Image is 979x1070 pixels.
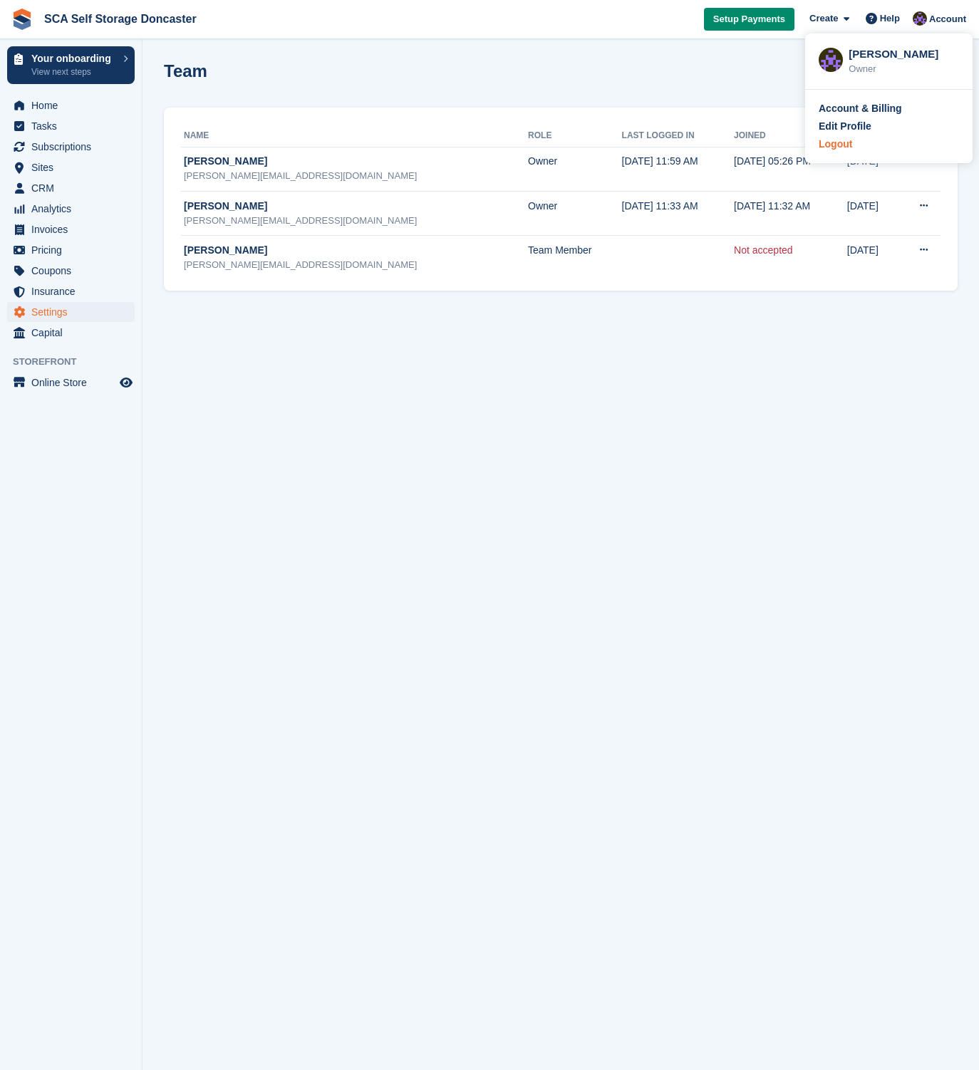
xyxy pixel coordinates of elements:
[7,157,135,177] a: menu
[7,261,135,281] a: menu
[622,125,735,147] th: Last logged in
[31,66,116,78] p: View next steps
[184,214,528,228] div: [PERSON_NAME][EMAIL_ADDRESS][DOMAIN_NAME]
[7,373,135,393] a: menu
[528,147,622,191] td: Owner
[913,11,927,26] img: Ross Chapman
[847,147,897,191] td: [DATE]
[31,281,117,301] span: Insurance
[819,119,871,134] div: Edit Profile
[13,355,142,369] span: Storefront
[849,46,959,59] div: [PERSON_NAME]
[184,243,528,258] div: [PERSON_NAME]
[847,235,897,279] td: [DATE]
[31,178,117,198] span: CRM
[819,101,902,116] div: Account & Billing
[31,116,117,136] span: Tasks
[7,137,135,157] a: menu
[528,191,622,235] td: Owner
[184,154,528,169] div: [PERSON_NAME]
[819,137,959,152] a: Logout
[7,323,135,343] a: menu
[31,302,117,322] span: Settings
[819,101,959,116] a: Account & Billing
[819,119,959,134] a: Edit Profile
[31,261,117,281] span: Coupons
[880,11,900,26] span: Help
[181,125,528,147] th: Name
[819,48,843,72] img: Ross Chapman
[31,323,117,343] span: Capital
[809,11,838,26] span: Create
[31,199,117,219] span: Analytics
[7,46,135,84] a: Your onboarding View next steps
[11,9,33,30] img: stora-icon-8386f47178a22dfd0bd8f6a31ec36ba5ce8667c1dd55bd0f319d3a0aa187defe.svg
[31,219,117,239] span: Invoices
[7,95,135,115] a: menu
[622,147,735,191] td: [DATE] 11:59 AM
[31,137,117,157] span: Subscriptions
[819,137,852,152] div: Logout
[7,116,135,136] a: menu
[7,199,135,219] a: menu
[118,374,135,391] a: Preview store
[7,281,135,301] a: menu
[734,191,847,235] td: [DATE] 11:32 AM
[164,61,207,80] h1: Team
[7,240,135,260] a: menu
[7,178,135,198] a: menu
[734,125,847,147] th: Joined
[184,169,528,183] div: [PERSON_NAME][EMAIL_ADDRESS][DOMAIN_NAME]
[704,8,794,31] a: Setup Payments
[31,53,116,63] p: Your onboarding
[847,191,897,235] td: [DATE]
[622,191,735,235] td: [DATE] 11:33 AM
[849,62,959,76] div: Owner
[734,244,793,256] a: Not accepted
[713,12,785,26] span: Setup Payments
[528,235,622,279] td: Team Member
[528,125,622,147] th: Role
[31,95,117,115] span: Home
[184,199,528,214] div: [PERSON_NAME]
[7,302,135,322] a: menu
[929,12,966,26] span: Account
[31,157,117,177] span: Sites
[31,240,117,260] span: Pricing
[734,147,847,191] td: [DATE] 05:26 PM
[7,219,135,239] a: menu
[31,373,117,393] span: Online Store
[184,258,528,272] div: [PERSON_NAME][EMAIL_ADDRESS][DOMAIN_NAME]
[38,7,202,31] a: SCA Self Storage Doncaster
